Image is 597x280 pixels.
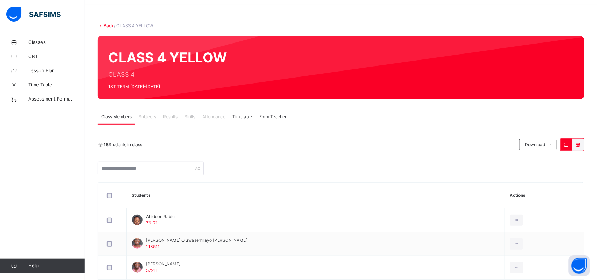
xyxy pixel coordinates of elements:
span: 76171 [146,220,158,225]
b: 18 [104,142,109,147]
span: Subjects [139,114,156,120]
button: Open asap [569,255,590,276]
span: / CLASS 4 YELLOW [114,23,153,28]
img: safsims [6,7,61,22]
span: Skills [185,114,195,120]
span: 113511 [146,244,160,249]
span: Assessment Format [28,96,85,103]
span: Abideen Rabiu [146,213,175,220]
span: Timetable [232,114,252,120]
span: Help [28,262,85,269]
a: Back [104,23,114,28]
th: Students [127,183,505,208]
span: Class Members [101,114,132,120]
span: Download [525,142,545,148]
th: Actions [504,183,584,208]
span: Results [163,114,178,120]
span: Time Table [28,81,85,88]
span: 52211 [146,268,158,273]
span: CBT [28,53,85,60]
span: Classes [28,39,85,46]
span: Students in class [104,142,142,148]
span: Attendance [202,114,225,120]
span: [PERSON_NAME] Oluwasemilayo [PERSON_NAME] [146,237,247,244]
span: [PERSON_NAME] [146,261,180,267]
span: Form Teacher [259,114,286,120]
span: Lesson Plan [28,67,85,74]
